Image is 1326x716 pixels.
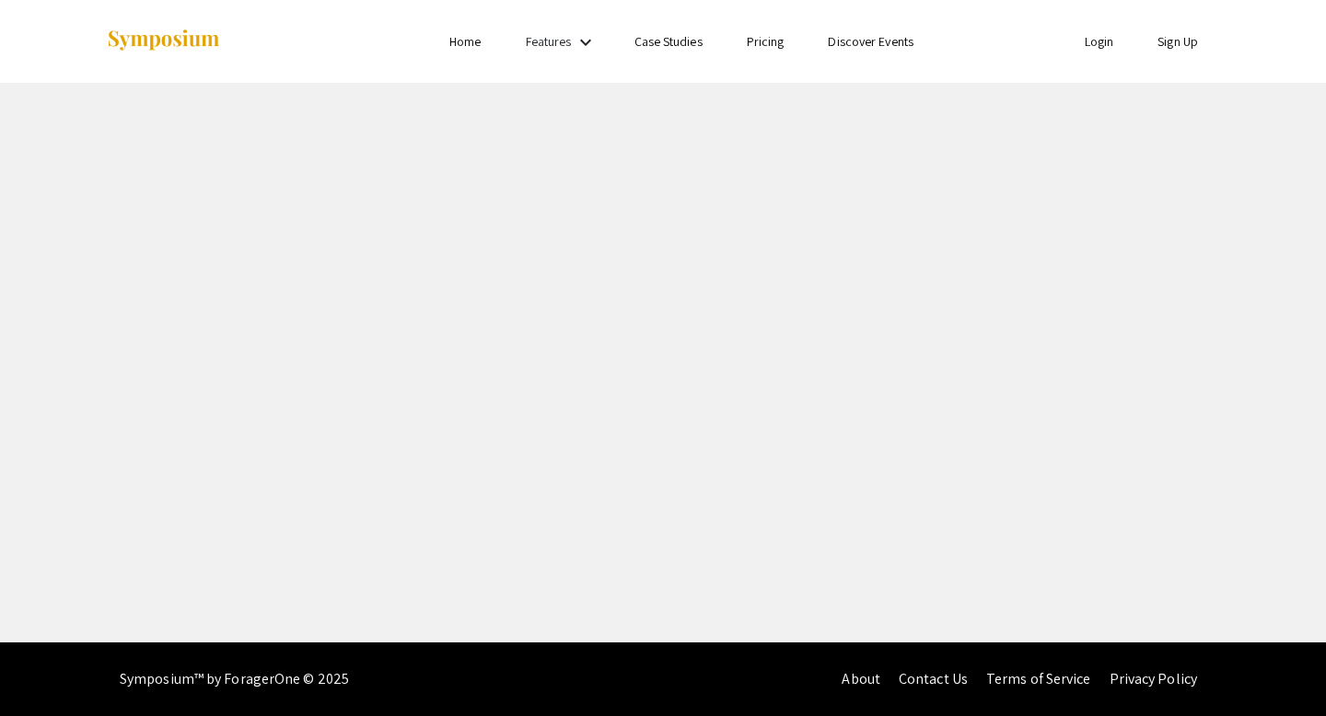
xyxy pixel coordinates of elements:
[106,29,221,53] img: Symposium by ForagerOne
[1157,33,1198,50] a: Sign Up
[828,33,913,50] a: Discover Events
[120,642,349,716] div: Symposium™ by ForagerOne © 2025
[842,669,880,688] a: About
[747,33,785,50] a: Pricing
[1085,33,1114,50] a: Login
[526,33,572,50] a: Features
[1110,669,1197,688] a: Privacy Policy
[899,669,968,688] a: Contact Us
[449,33,481,50] a: Home
[634,33,703,50] a: Case Studies
[986,669,1091,688] a: Terms of Service
[575,31,597,53] mat-icon: Expand Features list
